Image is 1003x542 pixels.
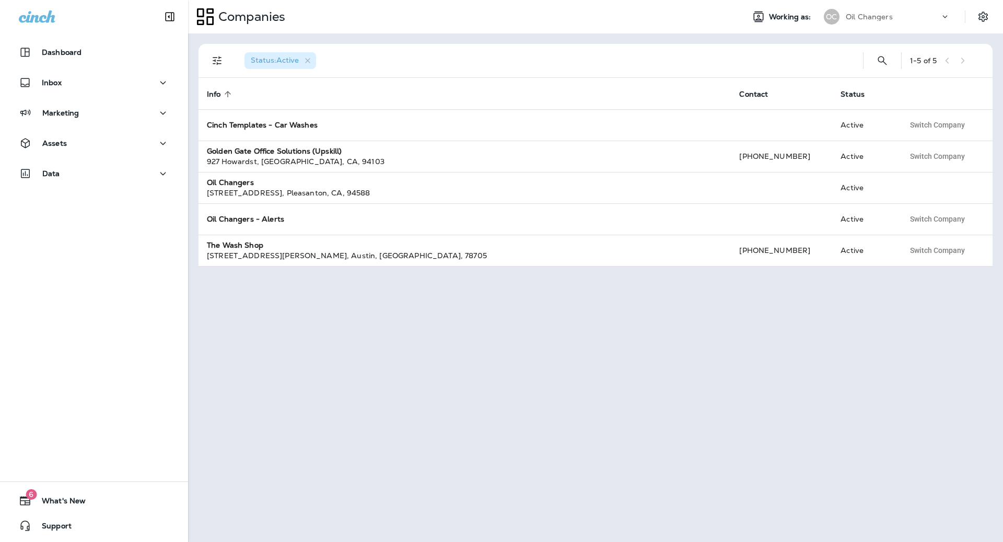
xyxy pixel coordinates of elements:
[824,9,839,25] div: OC
[207,50,228,71] button: Filters
[910,215,965,223] span: Switch Company
[739,89,782,99] span: Contact
[872,50,893,71] button: Search Companies
[31,522,72,534] span: Support
[910,56,937,65] div: 1 - 5 of 5
[832,235,896,266] td: Active
[832,172,896,203] td: Active
[251,55,299,65] span: Status : Active
[42,48,81,56] p: Dashboard
[841,89,878,99] span: Status
[26,489,37,500] span: 6
[10,515,178,536] button: Support
[974,7,993,26] button: Settings
[10,102,178,123] button: Marketing
[832,141,896,172] td: Active
[731,235,832,266] td: [PHONE_NUMBER]
[910,153,965,160] span: Switch Company
[244,52,316,69] div: Status:Active
[155,6,184,27] button: Collapse Sidebar
[904,117,971,133] button: Switch Company
[214,9,285,25] p: Companies
[846,13,893,21] p: Oil Changers
[910,121,965,129] span: Switch Company
[207,178,254,187] strong: Oil Changers
[207,156,722,167] div: 927 Howardst , [GEOGRAPHIC_DATA] , CA , 94103
[207,120,318,130] strong: Cinch Templates - Car Washes
[207,188,722,198] div: [STREET_ADDRESS] , Pleasanton , CA , 94588
[42,109,79,117] p: Marketing
[207,90,221,99] span: Info
[207,146,342,156] strong: Golden Gate Office Solutions (Upskill)
[731,141,832,172] td: [PHONE_NUMBER]
[910,247,965,254] span: Switch Company
[42,169,60,178] p: Data
[10,490,178,511] button: 6What's New
[841,90,865,99] span: Status
[207,240,263,250] strong: The Wash Shop
[42,78,62,87] p: Inbox
[10,133,178,154] button: Assets
[769,13,813,21] span: Working as:
[42,139,67,147] p: Assets
[207,250,722,261] div: [STREET_ADDRESS][PERSON_NAME] , Austin , [GEOGRAPHIC_DATA] , 78705
[904,211,971,227] button: Switch Company
[739,90,768,99] span: Contact
[904,148,971,164] button: Switch Company
[904,243,971,258] button: Switch Company
[832,109,896,141] td: Active
[10,72,178,93] button: Inbox
[832,203,896,235] td: Active
[207,214,284,224] strong: Oil Changers - Alerts
[10,42,178,63] button: Dashboard
[31,497,86,509] span: What's New
[207,89,235,99] span: Info
[10,163,178,184] button: Data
